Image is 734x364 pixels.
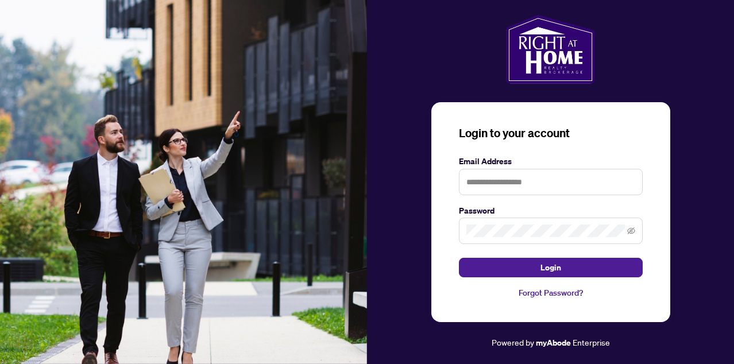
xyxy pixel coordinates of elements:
span: eye-invisible [627,227,635,235]
a: myAbode [536,336,571,349]
span: Login [540,258,561,277]
a: Forgot Password? [459,286,643,299]
button: Login [459,258,643,277]
label: Password [459,204,643,217]
label: Email Address [459,155,643,168]
h3: Login to your account [459,125,643,141]
span: Enterprise [573,337,610,347]
img: ma-logo [506,15,595,84]
span: Powered by [492,337,534,347]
